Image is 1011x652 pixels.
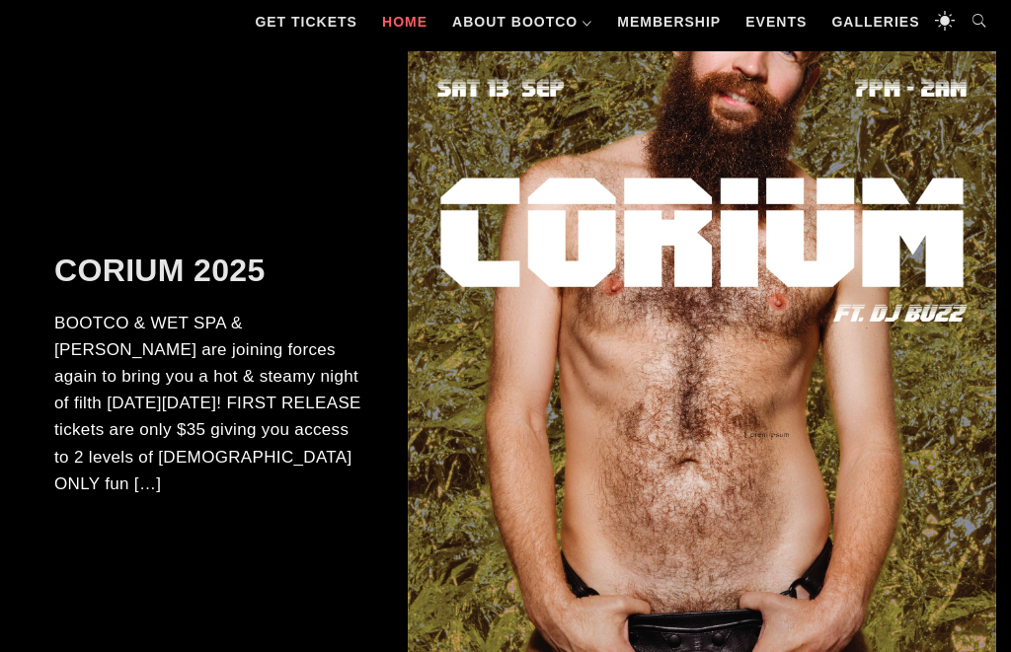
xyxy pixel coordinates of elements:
p: BOOTCO & WET SPA & [PERSON_NAME] are joining forces again to bring you a hot & steamy night of fi... [54,310,368,497]
a: CORIUM 2025 [54,253,266,288]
